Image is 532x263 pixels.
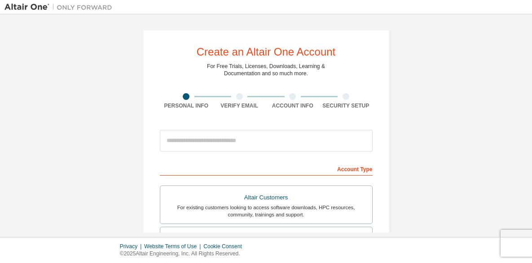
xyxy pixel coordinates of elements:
[197,47,336,57] div: Create an Altair One Account
[319,102,373,109] div: Security Setup
[4,3,117,12] img: Altair One
[203,243,247,250] div: Cookie Consent
[160,102,213,109] div: Personal Info
[213,102,266,109] div: Verify Email
[166,204,367,218] div: For existing customers looking to access software downloads, HPC resources, community, trainings ...
[144,243,203,250] div: Website Terms of Use
[266,102,320,109] div: Account Info
[166,191,367,204] div: Altair Customers
[120,243,144,250] div: Privacy
[207,63,325,77] div: For Free Trials, Licenses, Downloads, Learning & Documentation and so much more.
[160,161,373,176] div: Account Type
[120,250,247,258] p: © 2025 Altair Engineering, Inc. All Rights Reserved.
[166,233,367,245] div: Students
